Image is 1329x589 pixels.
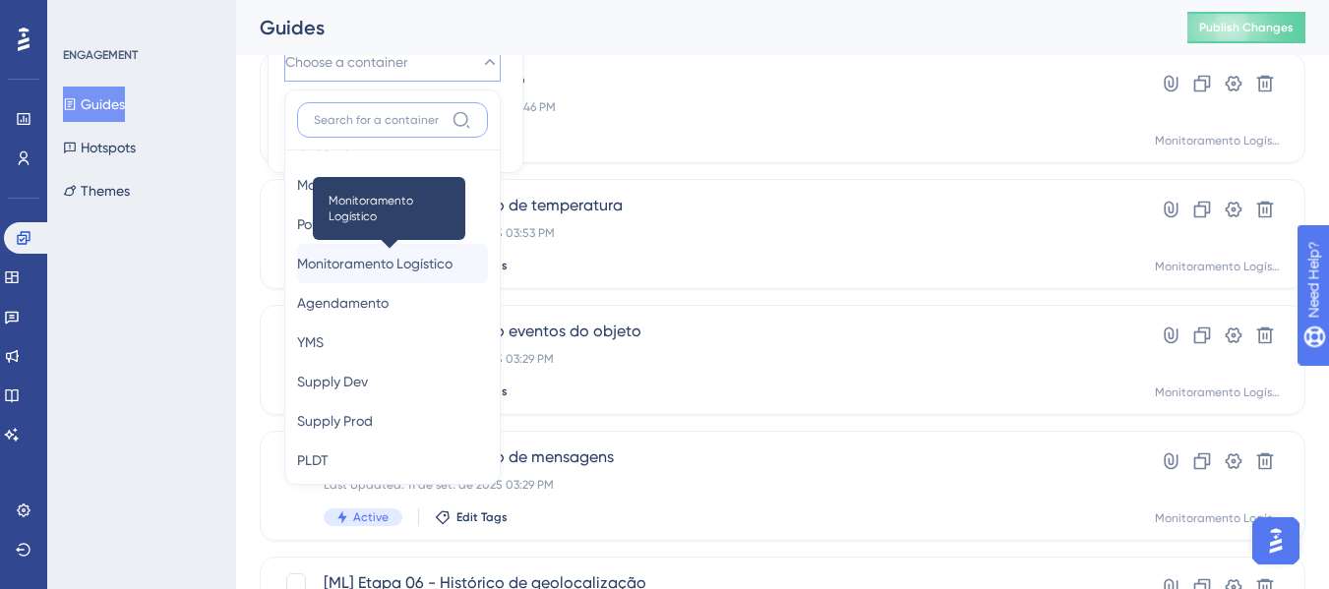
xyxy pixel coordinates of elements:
[324,194,1084,217] span: [ML] Etapa 06 - Histórico de temperatura
[324,351,1084,367] div: Last Updated: 11 de set. de 2025 03:29 PM
[47,5,124,29] span: Need Help?
[297,441,488,480] button: PLDT
[324,477,1084,493] div: Last Updated: 11 de set. de 2025 03:29 PM
[324,68,1084,91] span: [ML] Etapa 0: Apresentação
[63,47,138,63] div: ENGAGEMENT
[297,212,393,236] span: Portal Logístico
[329,193,450,224] span: Monitoramento Logístico
[285,50,408,74] span: Choose a container
[63,130,136,165] button: Hotspots
[297,448,329,472] span: PLDT
[324,445,1084,469] span: [ML] Etapa 06 - Histórico de mensagens
[324,99,1084,115] div: Last Updated: 11 de set. de 2025 04:46 PM
[1155,133,1281,148] div: Monitoramento Logístico
[435,509,508,525] button: Edit Tags
[456,509,508,525] span: Edit Tags
[297,330,324,354] span: YMS
[260,14,1138,41] div: Guides
[63,87,125,122] button: Guides
[1155,384,1281,400] div: Monitoramento Logístico
[1155,259,1281,274] div: Monitoramento Logístico
[1187,12,1305,43] button: Publish Changes
[284,42,501,82] button: Choose a container
[324,320,1084,343] span: [ML] Etapa 06 - Histórico eventos do objeto
[297,291,389,315] span: Agendamento
[314,112,444,128] input: Search for a container
[297,409,373,433] span: Supply Prod
[297,244,488,283] button: Monitoramento LogísticoMonitoramento Logístico
[1155,510,1281,526] div: Monitoramento Logístico
[297,205,488,244] button: Portal Logístico
[297,370,368,393] span: Supply Dev
[324,225,1084,241] div: Last Updated: 11 de set. de 2025 03:53 PM
[353,509,389,525] span: Active
[297,323,488,362] button: YMS
[297,401,488,441] button: Supply Prod
[297,283,488,323] button: Agendamento
[297,165,488,205] button: Marketplace
[297,173,377,197] span: Marketplace
[297,252,453,275] span: Monitoramento Logístico
[1246,511,1305,570] iframe: UserGuiding AI Assistant Launcher
[297,362,488,401] button: Supply Dev
[63,173,130,208] button: Themes
[1199,20,1294,35] span: Publish Changes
